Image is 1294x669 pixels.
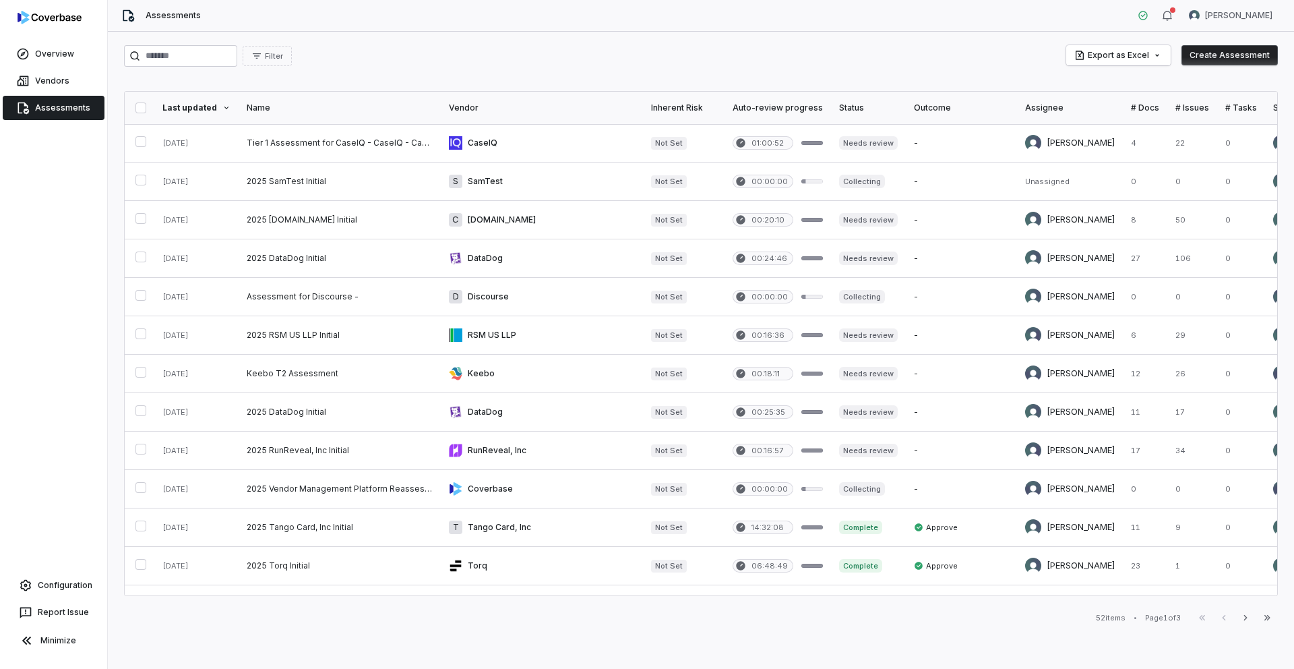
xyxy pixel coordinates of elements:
[906,316,1017,355] td: -
[839,103,898,113] div: Status
[243,46,292,66] button: Filter
[35,103,90,113] span: Assessments
[1025,212,1041,228] img: Sayantan Bhattacherjee avatar
[5,627,102,654] button: Minimize
[906,278,1017,316] td: -
[1273,404,1289,420] img: Sayantan Bhattacherjee avatar
[1025,481,1041,497] img: Tomo Majima avatar
[1134,613,1137,622] div: •
[38,580,92,591] span: Configuration
[1273,250,1289,266] img: Sayantan Bhattacherjee avatar
[1096,613,1126,623] div: 52 items
[247,103,433,113] div: Name
[1025,103,1115,113] div: Assignee
[5,573,102,598] a: Configuration
[1181,45,1278,65] button: Create Assessment
[1131,103,1159,113] div: # Docs
[651,103,716,113] div: Inherent Risk
[1225,103,1257,113] div: # Tasks
[162,103,230,113] div: Last updated
[38,607,89,618] span: Report Issue
[3,96,104,120] a: Assessments
[1025,442,1041,459] img: Samuel Folarin avatar
[1025,135,1041,151] img: Samuel Folarin avatar
[1025,250,1041,266] img: Sayantan Bhattacherjee avatar
[1181,5,1281,26] button: Adeola Ajiginni avatar[PERSON_NAME]
[5,600,102,624] button: Report Issue
[265,51,283,61] span: Filter
[18,11,82,24] img: logo-D7KZi-bG.svg
[1025,519,1041,535] img: Sayantan Bhattacherjee avatar
[35,49,74,59] span: Overview
[906,470,1017,508] td: -
[1025,289,1041,305] img: Sayantan Bhattacherjee avatar
[1025,327,1041,343] img: Samuel Folarin avatar
[1273,212,1289,228] img: Sayantan Bhattacherjee avatar
[1066,45,1171,65] button: Export as Excel
[146,10,201,21] span: Assessments
[1273,327,1289,343] img: Samuel Folarin avatar
[1273,173,1289,190] img: Samuel Folarin avatar
[449,103,635,113] div: Vendor
[1189,10,1200,21] img: Adeola Ajiginni avatar
[3,42,104,66] a: Overview
[1025,558,1041,574] img: Sayantan Bhattacherjee avatar
[906,124,1017,163] td: -
[914,103,1009,113] div: Outcome
[1025,404,1041,420] img: Sayantan Bhattacherjee avatar
[1273,481,1289,497] img: Tomo Majima avatar
[733,103,823,113] div: Auto-review progress
[1273,442,1289,459] img: Samuel Folarin avatar
[1273,558,1289,574] img: Sayantan Bhattacherjee avatar
[1273,135,1289,151] img: Nic SvcAcct avatar
[906,239,1017,278] td: -
[35,76,69,86] span: Vendors
[40,635,76,646] span: Minimize
[1145,613,1181,623] div: Page 1 of 3
[1273,519,1289,535] img: Sayantan Bhattacherjee avatar
[906,201,1017,239] td: -
[3,69,104,93] a: Vendors
[906,163,1017,201] td: -
[1273,289,1289,305] img: Nic SvcAcct avatar
[1273,366,1289,382] img: Tomo Majima avatar
[1205,10,1272,21] span: [PERSON_NAME]
[1025,366,1041,382] img: Tomo Majima avatar
[906,393,1017,432] td: -
[1175,103,1209,113] div: # Issues
[906,432,1017,470] td: -
[906,355,1017,393] td: -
